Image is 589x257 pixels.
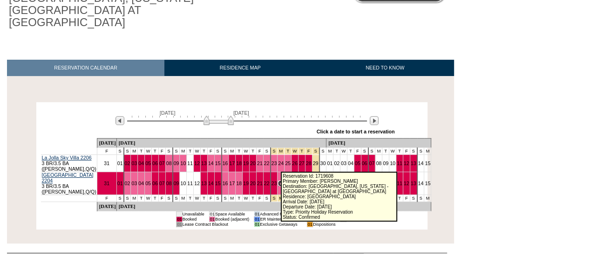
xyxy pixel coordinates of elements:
td: S [263,147,270,154]
td: 01 [254,216,260,222]
td: 04 [347,154,354,172]
a: 11 [397,160,402,166]
td: T [333,147,340,154]
td: W [243,194,250,201]
td: 14 [417,172,424,194]
a: 16 [223,160,228,166]
a: 20 [250,160,256,166]
a: 08 [166,181,172,186]
a: 15 [215,160,221,166]
td: F [354,147,361,154]
td: T [187,147,194,154]
td: S [116,194,123,201]
td: W [243,147,250,154]
td: S [319,147,326,154]
td: Thanksgiving [278,194,284,201]
td: 3 BR/3.5 BA ([PERSON_NAME],Q/Q) [41,154,97,172]
td: S [222,194,229,201]
td: 01 [307,222,312,227]
td: M [326,147,333,154]
a: 04 [138,181,144,186]
a: 18 [236,160,242,166]
td: M [180,194,187,201]
td: S [417,147,424,154]
a: 06 [362,160,367,166]
td: Unavailable [182,211,204,216]
td: F [207,147,214,154]
a: 25 [285,160,291,166]
td: ER Maintenance [260,216,302,222]
td: M [424,194,431,201]
td: 01 [254,222,260,227]
td: 01 [326,154,333,172]
td: 10 [180,172,187,194]
td: T [138,147,145,154]
td: F [158,147,165,154]
a: 07 [369,160,375,166]
a: 13 [411,181,416,186]
td: F [403,147,410,154]
td: F [256,194,263,201]
td: Thanksgiving [271,194,278,201]
a: 28 [306,160,311,166]
a: 18 [236,181,242,186]
td: F [158,194,165,201]
a: 14 [208,181,214,186]
td: W [194,147,201,154]
td: S [361,147,368,154]
td: M [180,147,187,154]
a: 05 [145,160,151,166]
td: 14 [417,154,424,172]
td: T [382,147,389,154]
td: M [229,147,236,154]
td: S [173,194,180,201]
td: 01 [209,216,215,222]
a: 12 [404,181,409,186]
a: 17 [229,181,235,186]
a: 03 [131,181,137,186]
td: W [194,194,201,201]
td: M [131,147,138,154]
td: Booked (adjacent) [215,216,250,222]
td: S [417,194,424,201]
td: 01 [176,216,182,222]
td: T [138,194,145,201]
a: 09 [174,181,179,186]
td: T [236,147,243,154]
td: T [347,147,354,154]
td: 15 [424,172,431,194]
td: [DATE] [116,201,326,211]
a: 22 [264,181,270,186]
td: Booked [182,216,204,222]
td: S [410,147,417,154]
td: 01 [176,222,182,227]
td: T [249,194,256,201]
td: S [222,147,229,154]
td: S [263,194,270,201]
td: 01 [254,211,260,216]
a: 13 [201,181,207,186]
a: 07 [159,181,165,186]
td: [DATE] [97,201,116,211]
td: 01 [176,211,182,216]
td: W [145,147,152,154]
td: 29 [312,154,319,172]
td: S [214,194,221,201]
a: 10 [180,160,186,166]
a: NEED TO KNOW [316,60,454,76]
a: 11 [397,181,402,186]
td: S [410,194,417,201]
td: 11 [187,172,194,194]
td: T [396,147,403,154]
a: 05 [355,160,360,166]
a: 27 [299,160,305,166]
td: S [214,147,221,154]
td: Thanksgiving [271,147,278,154]
td: F [403,194,410,201]
a: 16 [223,181,228,186]
td: M [131,194,138,201]
td: W [389,147,396,154]
a: 07 [159,160,165,166]
a: 23 [271,181,277,186]
img: Previous [115,116,124,125]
